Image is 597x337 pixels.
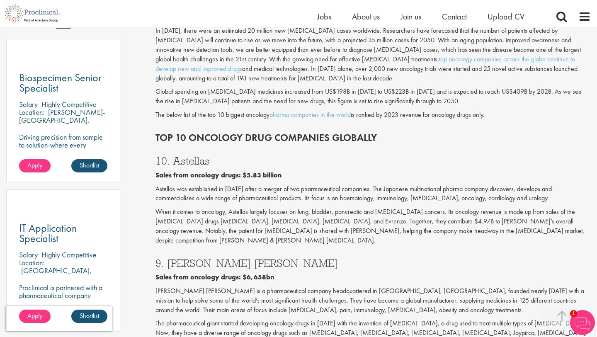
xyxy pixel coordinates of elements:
[155,171,282,179] b: Sales from oncology drugs: $5.83 billion
[155,273,274,281] b: Sales from oncology drugs: $6,658bn
[155,110,591,120] p: The below list of the top 10 biggest oncology is ranked by 2023 revenue for oncology drugs only.
[41,99,97,109] p: Highly Competitive
[19,99,38,109] span: Salary
[19,266,92,283] p: [GEOGRAPHIC_DATA], [GEOGRAPHIC_DATA]
[155,55,575,73] a: top oncology companies across the globe continue to develop new and improved drugs
[19,107,105,133] p: [PERSON_NAME]-[GEOGRAPHIC_DATA], [GEOGRAPHIC_DATA]
[352,11,380,22] a: About us
[19,221,77,245] span: IT Application Specialist
[317,11,331,22] a: Jobs
[442,11,467,22] a: Contact
[27,161,42,170] span: Apply
[19,159,51,172] a: Apply
[41,250,97,259] p: Highly Competitive
[19,284,107,331] p: Proclinical is partnered with a pharmaceutical company seeking an IT Application Specialist to jo...
[570,310,577,317] span: 1
[19,133,107,165] p: Driving precision from sample to solution-where every biospecimen tells a story of innovation.
[19,107,44,117] span: Location:
[155,184,591,204] p: Astellas was established in [DATE] after a merger of two pharmaceutical companies. The Japanese m...
[155,258,591,269] h3: 9. [PERSON_NAME] [PERSON_NAME]
[19,73,107,93] a: Biospecimen Senior Specialist
[400,11,421,22] a: Join us
[155,207,591,245] p: When it comes to oncology, Astellas largely focuses on lung, bladder, pancreatic and [MEDICAL_DAT...
[19,250,38,259] span: Salary
[19,223,107,244] a: IT Application Specialist
[269,110,351,119] a: pharma companies in the world
[19,70,102,95] span: Biospecimen Senior Specialist
[71,159,107,172] a: Shortlist
[155,87,591,106] p: Global spending on [MEDICAL_DATA] medicines increased from US$198B in [DATE] to US$223B in [DATE]...
[570,310,595,335] img: Chatbot
[155,132,591,143] h2: Top 10 Oncology drug companies globally
[6,306,112,331] iframe: reCAPTCHA
[488,11,524,22] a: Upload CV
[19,258,44,267] span: Location:
[155,26,591,83] p: In [DATE], there were an estimated 20 million new [MEDICAL_DATA] cases worldwide. Researchers hav...
[155,286,591,315] p: [PERSON_NAME] [PERSON_NAME] is a pharmaceutical company headquartered in [GEOGRAPHIC_DATA], [GEOG...
[155,155,591,166] h3: 10. Astellas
